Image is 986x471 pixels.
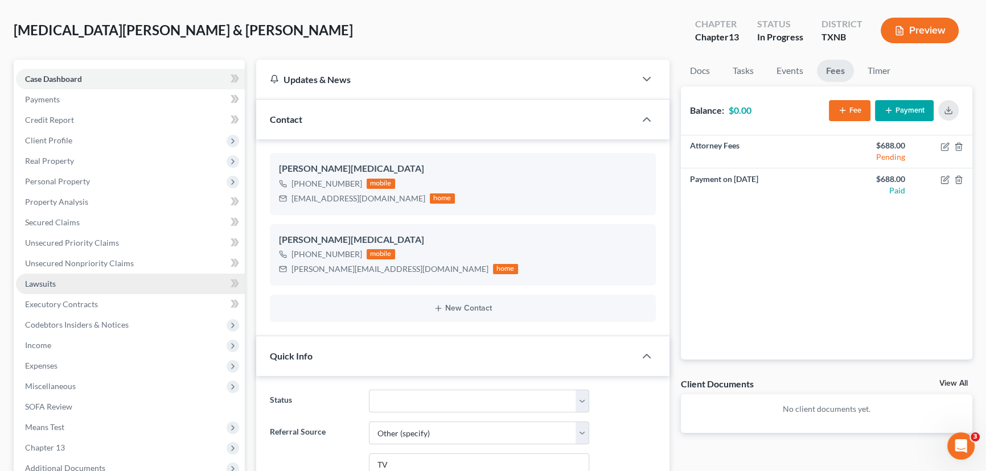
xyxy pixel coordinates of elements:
[25,299,98,309] span: Executory Contracts
[16,274,245,294] a: Lawsuits
[875,100,934,121] button: Payment
[16,89,245,110] a: Payments
[291,249,362,260] div: [PHONE_NUMBER]
[291,263,488,275] div: [PERSON_NAME][EMAIL_ADDRESS][DOMAIN_NAME]
[695,18,739,31] div: Chapter
[695,31,739,44] div: Chapter
[25,320,129,329] span: Codebtors Insiders & Notices
[16,69,245,89] a: Case Dashboard
[25,422,64,432] span: Means Test
[821,18,862,31] div: District
[16,110,245,130] a: Credit Report
[25,340,51,350] span: Income
[270,73,622,85] div: Updates & News
[25,94,60,104] span: Payments
[25,361,57,370] span: Expenses
[836,185,905,196] div: Paid
[836,173,905,185] div: $688.00
[270,114,302,125] span: Contact
[821,31,862,44] div: TXNB
[25,381,76,391] span: Miscellaneous
[25,156,74,166] span: Real Property
[681,168,827,201] td: Payment on [DATE]
[291,193,425,204] div: [EMAIL_ADDRESS][DOMAIN_NAME]
[681,60,719,82] a: Docs
[939,379,968,387] a: View All
[16,212,245,233] a: Secured Claims
[16,253,245,274] a: Unsecured Nonpriority Claims
[25,238,119,247] span: Unsecured Priority Claims
[25,197,88,206] span: Property Analysis
[947,432,975,460] iframe: Intercom live chat
[16,294,245,315] a: Executory Contracts
[971,432,980,441] span: 3
[25,115,74,125] span: Credit Report
[25,279,56,288] span: Lawsuits
[858,60,899,82] a: Timer
[25,176,90,186] span: Personal Property
[690,403,964,415] p: No client documents yet.
[757,31,803,44] div: In Progress
[829,100,870,121] button: Fee
[264,390,363,412] label: Status
[25,74,82,84] span: Case Dashboard
[291,178,362,189] div: [PHONE_NUMBER]
[836,140,905,151] div: $688.00
[25,135,72,145] span: Client Profile
[25,258,134,268] span: Unsecured Nonpriority Claims
[25,402,72,411] span: SOFA Review
[690,105,724,115] strong: Balance:
[25,443,65,452] span: Chapter 13
[767,60,812,82] a: Events
[881,18,959,43] button: Preview
[270,350,313,361] span: Quick Info
[14,22,353,38] span: [MEDICAL_DATA][PERSON_NAME] & [PERSON_NAME]
[430,193,455,204] div: home
[836,151,905,163] div: Pending
[367,249,395,259] div: mobile
[367,179,395,189] div: mobile
[16,233,245,253] a: Unsecured Priority Claims
[279,233,647,247] div: [PERSON_NAME][MEDICAL_DATA]
[279,162,647,176] div: [PERSON_NAME][MEDICAL_DATA]
[729,31,739,42] span: 13
[16,192,245,212] a: Property Analysis
[16,396,245,417] a: SOFA Review
[681,135,827,168] td: Attorney Fees
[681,378,754,390] div: Client Documents
[757,18,803,31] div: Status
[279,304,647,313] button: New Contact
[493,264,518,274] div: home
[724,60,763,82] a: Tasks
[25,217,80,227] span: Secured Claims
[729,105,751,115] strong: $0.00
[817,60,854,82] a: Fees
